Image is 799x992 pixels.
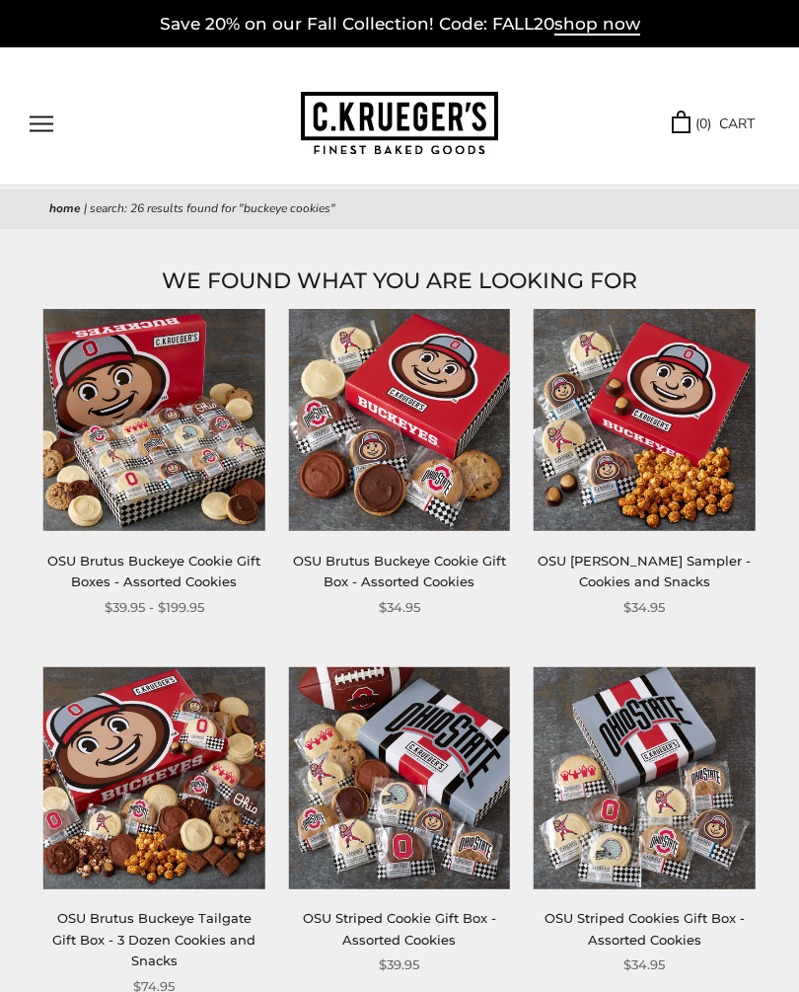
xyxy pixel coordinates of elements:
[301,92,498,156] img: C.KRUEGER'S
[84,200,87,216] span: |
[538,553,751,589] a: OSU [PERSON_NAME] Sampler - Cookies and Snacks
[534,309,755,530] img: OSU Brutus Buckeye Sampler - Cookies and Snacks
[289,309,510,530] img: OSU Brutus Buckeye Cookie Gift Box - Assorted Cookies
[49,264,750,299] h1: WE FOUND WHAT YOU ARE LOOKING FOR
[293,553,506,589] a: OSU Brutus Buckeye Cookie Gift Box - Assorted Cookies
[379,954,419,975] span: $39.95
[160,14,640,36] a: Save 20% on our Fall Collection! Code: FALL20shop now
[52,910,255,968] a: OSU Brutus Buckeye Tailgate Gift Box - 3 Dozen Cookies and Snacks
[49,200,81,216] a: Home
[554,14,640,36] span: shop now
[43,667,264,888] img: OSU Brutus Buckeye Tailgate Gift Box - 3 Dozen Cookies and Snacks
[672,113,755,135] a: (0) CART
[90,200,335,216] span: Search: 26 results found for "Buckeye cookies"
[105,597,204,618] span: $39.95 - $199.95
[43,309,264,530] img: OSU Brutus Buckeye Cookie Gift Boxes - Assorted Cookies
[49,199,750,219] nav: breadcrumbs
[379,597,420,618] span: $34.95
[623,597,665,618] span: $34.95
[47,553,260,589] a: OSU Brutus Buckeye Cookie Gift Boxes - Assorted Cookies
[30,115,53,132] button: Open navigation
[623,954,665,975] span: $34.95
[289,667,510,888] img: OSU Striped Cookie Gift Box - Assorted Cookies
[303,910,496,947] a: OSU Striped Cookie Gift Box - Assorted Cookies
[534,667,755,888] img: OSU Striped Cookies Gift Box - Assorted Cookies
[545,910,745,947] a: OSU Striped Cookies Gift Box - Assorted Cookies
